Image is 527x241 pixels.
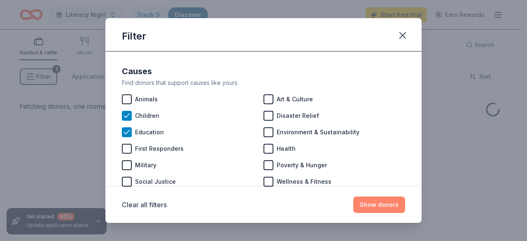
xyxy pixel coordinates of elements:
button: Clear all filters [122,200,167,210]
span: Disaster Relief [277,111,319,121]
span: Animals [135,94,158,104]
button: Show donors [353,197,405,213]
div: Causes [122,65,405,78]
span: Wellness & Fitness [277,177,331,187]
span: Poverty & Hunger [277,160,327,170]
span: Health [277,144,296,154]
span: Art & Culture [277,94,313,104]
div: Filter [122,30,146,43]
span: Military [135,160,156,170]
span: Education [135,127,164,137]
div: Find donors that support causes like yours. [122,78,405,88]
span: Children [135,111,159,121]
span: Social Justice [135,177,176,187]
span: First Responders [135,144,184,154]
span: Environment & Sustainability [277,127,359,137]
